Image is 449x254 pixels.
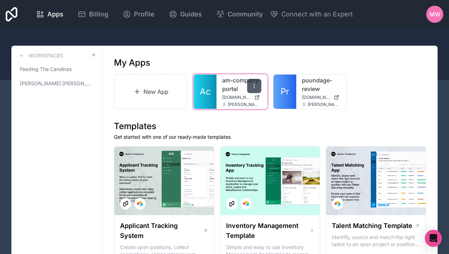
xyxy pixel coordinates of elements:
a: Pr [273,75,296,109]
img: Airtable Logo [243,201,249,207]
button: Connect with an Expert [270,9,353,19]
span: MW [429,10,440,19]
a: Feeding The Carolinas [17,63,96,76]
a: New App [114,74,188,109]
span: Feeding The Carolinas [20,66,72,73]
span: [PERSON_NAME] [PERSON_NAME] [20,80,91,87]
a: Profile [117,6,160,22]
span: Ac [200,86,211,97]
p: Identify, source and match the right talent to an open project or position with our Talent Matchi... [332,234,420,248]
div: Open Intercom Messenger [425,230,442,247]
span: Community [228,9,263,19]
h1: Inventory Management Template [226,221,310,241]
span: [DOMAIN_NAME] [222,95,251,100]
a: Apps [30,6,69,22]
h3: Workspaces [28,52,63,59]
a: [PERSON_NAME] [PERSON_NAME] [17,77,96,90]
a: Workspaces [17,51,63,60]
a: Community [210,6,268,22]
h1: Talent Matching Template [332,221,412,231]
span: Pr [281,86,289,97]
a: [DOMAIN_NAME] [222,95,261,100]
span: [DOMAIN_NAME] [302,95,331,100]
a: [DOMAIN_NAME] [302,95,341,100]
h1: Applicant Tracking System [120,221,203,241]
a: Billing [72,6,114,22]
h1: My Apps [114,57,150,68]
span: Profile [134,9,155,19]
h1: Templates [114,121,426,132]
span: [PERSON_NAME][EMAIL_ADDRESS][DOMAIN_NAME] [308,102,341,107]
a: poundage-review [302,76,341,93]
a: Ac [194,75,216,109]
span: Guides [180,9,202,19]
a: Guides [163,6,208,22]
span: [PERSON_NAME][EMAIL_ADDRESS][DOMAIN_NAME] [228,102,261,107]
span: Billing [89,9,108,19]
img: Airtable Logo [137,201,143,207]
span: Apps [47,9,63,19]
img: Airtable Logo [335,201,340,207]
a: am-company-portal [222,76,261,93]
span: Connect with an Expert [281,9,353,19]
p: Get started with one of our ready-made templates [114,133,426,141]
